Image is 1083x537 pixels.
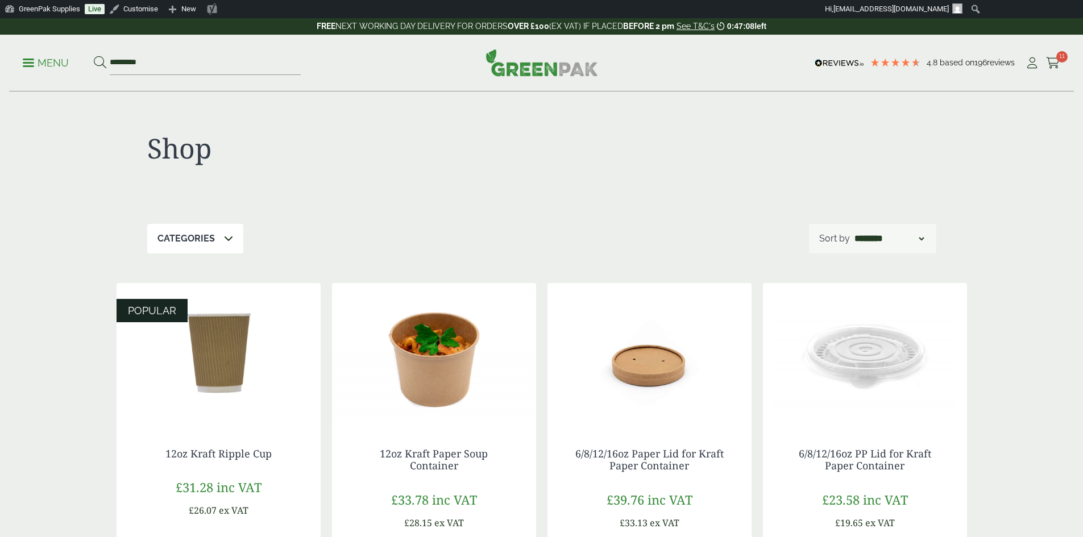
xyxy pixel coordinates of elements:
p: Menu [23,56,69,70]
span: inc VAT [648,491,692,508]
span: ex VAT [219,504,248,517]
a: 11 [1046,55,1060,72]
a: 6/8/12/16oz PP Lid for Kraft Paper Container [799,447,931,473]
span: left [754,22,766,31]
span: £26.07 [189,504,217,517]
strong: BEFORE 2 pm [623,22,674,31]
span: £33.78 [391,491,429,508]
span: inc VAT [217,478,262,496]
p: Categories [157,232,215,245]
a: 12oz Kraft Ripple Cup [165,447,272,460]
a: 12oz Kraft Paper Soup Container [380,447,488,473]
strong: FREE [317,22,335,31]
a: Menu [23,56,69,68]
span: £39.76 [607,491,644,508]
span: 11 [1056,51,1068,63]
img: 12oz Kraft Ripple Cup-0 [117,283,321,425]
span: ex VAT [434,517,464,529]
span: £28.15 [404,517,432,529]
p: Sort by [819,232,850,245]
img: Kraft 12oz with Pasta [332,283,536,425]
img: Plastic Lid Top [763,283,967,425]
h1: Shop [147,132,542,165]
span: £19.65 [835,517,863,529]
span: ex VAT [865,517,895,529]
div: 4.79 Stars [870,57,921,68]
span: ex VAT [650,517,679,529]
a: 6/8/12/16oz Paper Lid for Kraft Paper Container [575,447,724,473]
span: inc VAT [432,491,477,508]
span: 196 [974,58,987,67]
img: Cardboard-Lid.jpg-ezgif.com-webp-to-jpg-converter-2 [547,283,752,425]
i: Cart [1046,57,1060,69]
span: 0:47:08 [727,22,754,31]
strong: OVER £100 [508,22,549,31]
span: reviews [987,58,1015,67]
span: £23.58 [822,491,860,508]
img: REVIEWS.io [815,59,864,67]
i: My Account [1025,57,1039,69]
span: POPULAR [128,305,176,317]
span: inc VAT [863,491,908,508]
span: £31.28 [176,478,213,496]
span: Based on [940,58,974,67]
span: £33.13 [620,517,648,529]
span: [EMAIL_ADDRESS][DOMAIN_NAME] [833,5,949,13]
span: 4.8 [927,58,940,67]
a: Live [85,4,105,14]
select: Shop order [852,232,926,245]
img: GreenPak Supplies [486,49,598,76]
a: See T&C's [677,22,715,31]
